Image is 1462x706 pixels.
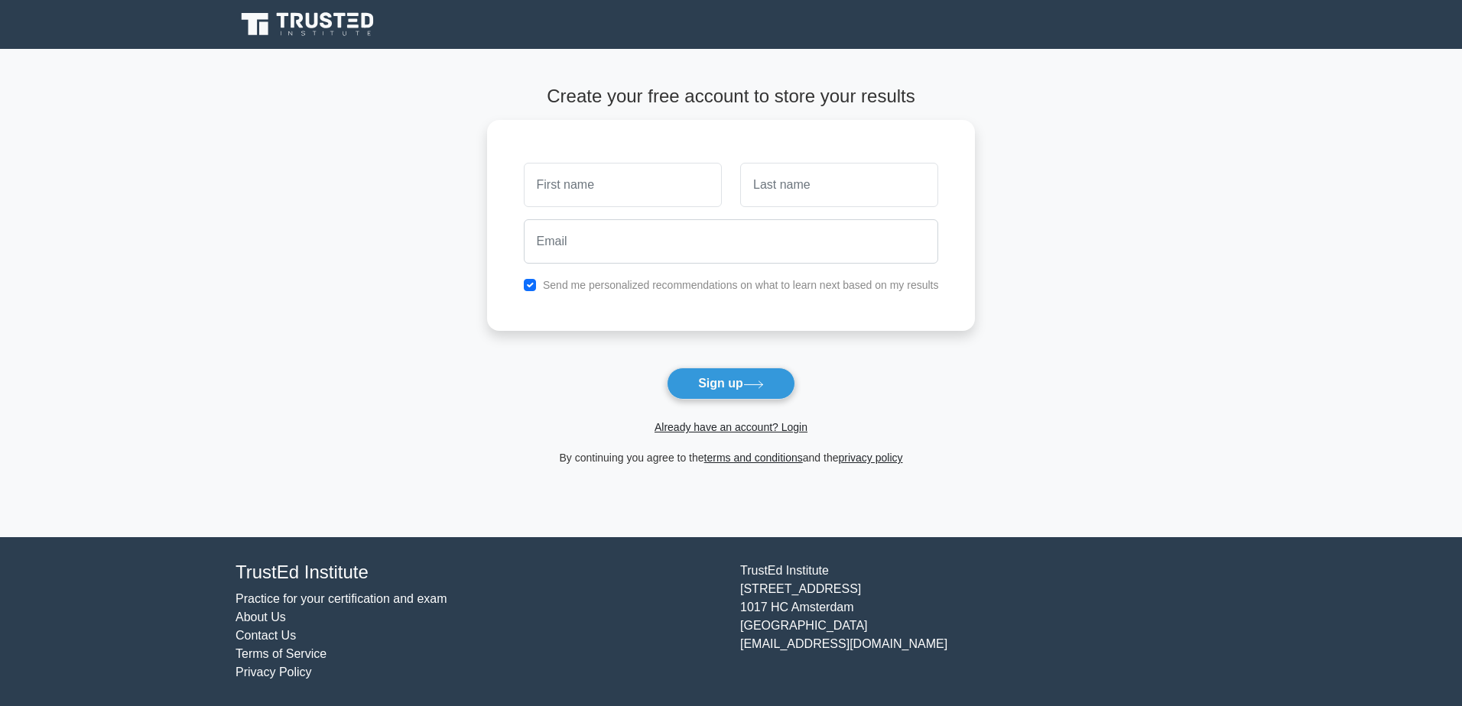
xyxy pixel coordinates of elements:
input: Email [524,219,939,264]
input: First name [524,163,722,207]
a: Contact Us [236,629,296,642]
h4: TrustEd Institute [236,562,722,584]
a: privacy policy [839,452,903,464]
div: TrustEd Institute [STREET_ADDRESS] 1017 HC Amsterdam [GEOGRAPHIC_DATA] [EMAIL_ADDRESS][DOMAIN_NAME] [731,562,1236,682]
label: Send me personalized recommendations on what to learn next based on my results [543,279,939,291]
a: terms and conditions [704,452,803,464]
button: Sign up [667,368,795,400]
a: Privacy Policy [236,666,312,678]
a: Already have an account? Login [655,421,807,433]
a: Practice for your certification and exam [236,592,447,605]
input: Last name [740,163,938,207]
a: Terms of Service [236,647,327,660]
h4: Create your free account to store your results [487,86,976,108]
div: By continuing you agree to the and the [478,449,985,467]
a: About Us [236,610,286,623]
